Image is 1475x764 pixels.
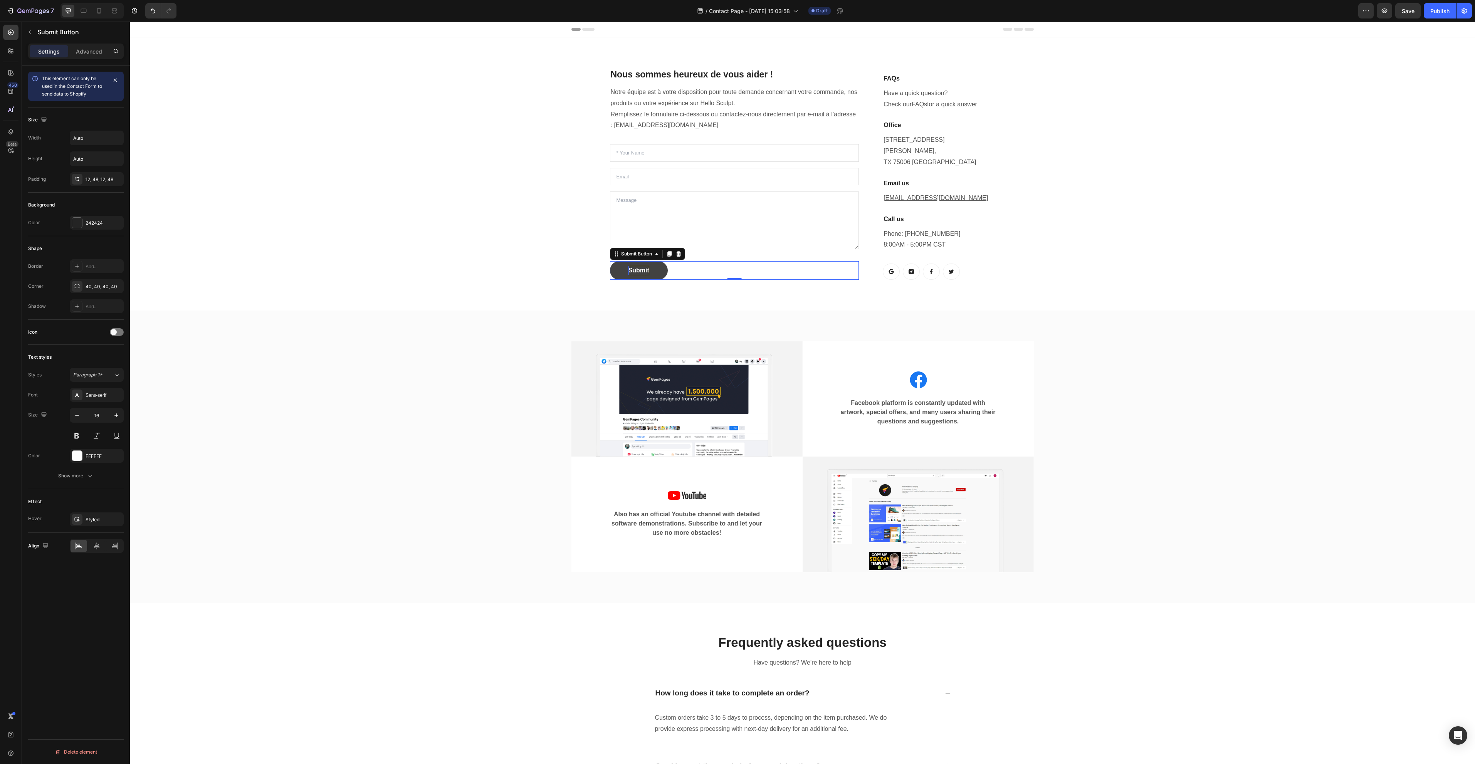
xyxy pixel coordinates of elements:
[86,283,122,290] div: 40, 40, 40, 40
[442,613,903,630] p: Frequently asked questions
[480,64,729,110] div: Rich Text Editor. Editing area: main
[70,131,123,145] input: Auto
[86,176,122,183] div: 12, 48, 12, 48
[816,7,828,14] span: Draft
[130,22,1475,764] iframe: Design area
[442,636,903,647] p: Have questions? We’re here to help
[28,498,42,505] div: Effect
[28,354,52,361] div: Text styles
[86,303,122,310] div: Add...
[86,220,122,227] div: 242424
[73,371,102,378] span: Paragraph 1*
[28,371,42,378] div: Styles
[86,392,122,399] div: Sans-serif
[38,47,60,55] p: Settings
[711,377,866,405] p: Facebook platform is constantly updated with artwork, special offers, and many users sharing thei...
[42,76,102,97] span: This element can only be used in the Contact Form to send data to Shopify
[70,368,124,382] button: Paragraph 1*
[481,65,729,87] p: Notre équipe est à votre disposition pour toute demande concernant votre commande, nos produits o...
[442,320,673,435] img: Alt Image
[28,391,38,398] div: Font
[538,469,576,478] img: Alt Image
[480,240,538,258] button: Submit
[754,66,864,89] p: Have a quick question? Check our for a quick answer
[28,515,42,522] div: Hover
[524,666,681,678] div: How long does it take to complete an order?
[28,303,46,310] div: Shadow
[754,99,864,108] p: Office
[754,173,858,180] a: [EMAIL_ADDRESS][DOMAIN_NAME]
[499,244,519,254] div: Submit
[480,146,729,164] input: Email
[28,134,41,141] div: Width
[28,746,124,758] button: Delete element
[3,3,57,18] button: 7
[706,7,707,15] span: /
[28,263,43,270] div: Border
[479,488,635,516] p: Also has an official Youtube channel with detailed software demonstrations. Subscribe to and let ...
[28,155,42,162] div: Height
[55,747,97,757] div: Delete element
[28,176,46,183] div: Padding
[490,229,524,236] div: Submit Button
[28,410,49,420] div: Size
[28,201,55,208] div: Background
[481,47,729,59] p: Nous sommes heureux de vous aider !
[28,283,44,290] div: Corner
[28,469,124,483] button: Show more
[28,452,40,459] div: Color
[1424,3,1456,18] button: Publish
[754,52,864,62] p: FAQs
[754,193,864,202] p: Call us
[28,541,50,551] div: Align
[1430,7,1450,15] div: Publish
[709,7,790,15] span: Contact Page - [DATE] 15:03:58
[28,115,49,125] div: Size
[86,263,122,270] div: Add...
[480,123,729,140] input: * Your Name
[524,739,692,751] div: Can I inspect the goods before receiving them?
[70,152,123,166] input: Auto
[28,329,37,336] div: Icon
[28,245,42,252] div: Shape
[1395,3,1421,18] button: Save
[780,350,797,367] img: Alt Image
[673,435,904,550] img: Alt Image
[754,207,864,229] p: Phone: [PHONE_NUMBER] 8:00AM - 5:00PM CST
[754,113,864,146] p: [STREET_ADDRESS][PERSON_NAME], TX 75006 [GEOGRAPHIC_DATA]
[782,79,797,86] a: FAQs
[1402,8,1415,14] span: Save
[50,6,54,15] p: 7
[145,3,176,18] div: Undo/Redo
[86,516,122,523] div: Styled
[525,691,777,713] p: Custom orders take 3 to 5 days to process, depending on the item purchased. We do provide express...
[28,219,40,226] div: Color
[37,27,121,37] p: Submit Button
[58,472,94,480] div: Show more
[480,47,729,60] h2: Rich Text Editor. Editing area: main
[86,453,122,460] div: FFFFFF
[481,87,729,110] p: Remplissez le formulaire ci-dessous ou contactez-nous directement par e-mail à l’adresse : [EMAIL...
[1449,726,1467,745] div: Open Intercom Messenger
[754,157,864,166] p: Email us
[6,141,18,147] div: Beta
[76,47,102,55] p: Advanced
[7,82,18,88] div: 450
